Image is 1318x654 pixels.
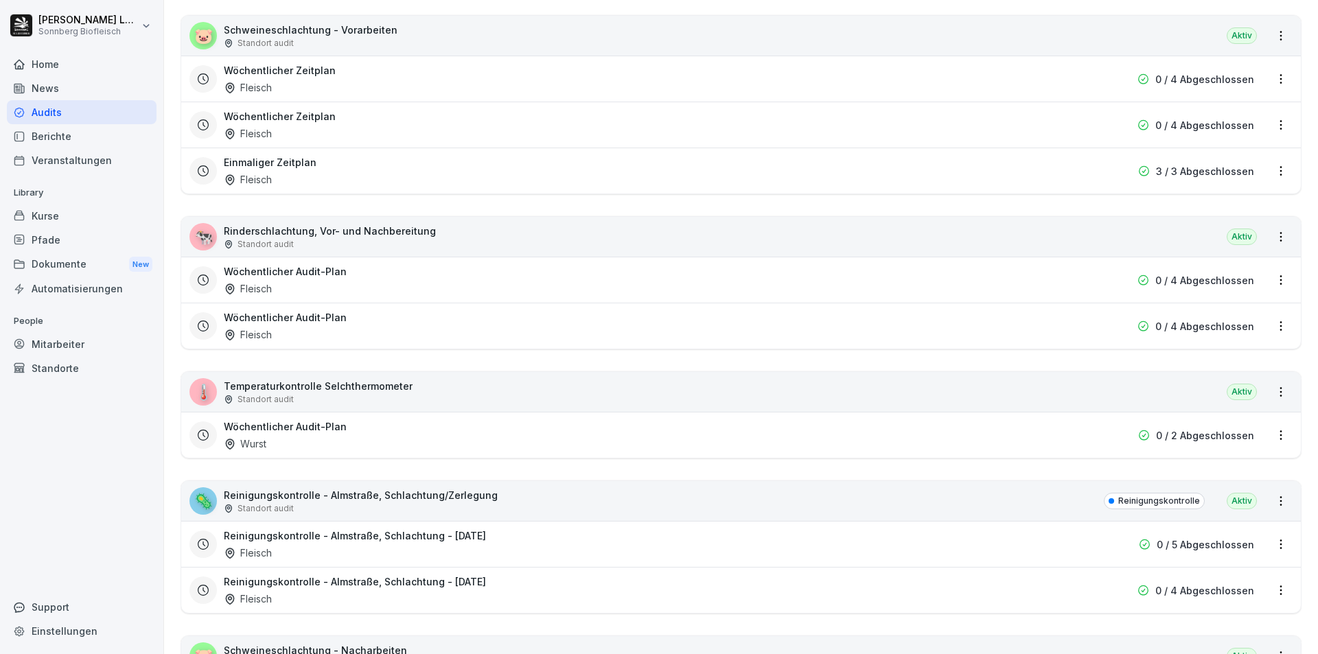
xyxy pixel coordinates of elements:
[224,126,272,141] div: Fleisch
[1155,118,1254,132] p: 0 / 4 Abgeschlossen
[224,528,486,543] h3: Reinigungskontrolle - Almstraße, Schlachtung - [DATE]
[224,155,316,170] h3: Einmaliger Zeitplan
[224,264,347,279] h3: Wöchentlicher Audit-Plan
[1227,27,1257,44] div: Aktiv
[1157,537,1254,552] p: 0 / 5 Abgeschlossen
[224,488,498,502] p: Reinigungskontrolle - Almstraße, Schlachtung/Zerlegung
[7,100,157,124] a: Audits
[224,574,486,589] h3: Reinigungskontrolle - Almstraße, Schlachtung - [DATE]
[224,23,397,37] p: Schweineschlachtung - Vorarbeiten
[7,204,157,228] a: Kurse
[224,172,272,187] div: Fleisch
[7,148,157,172] a: Veranstaltungen
[224,80,272,95] div: Fleisch
[7,124,157,148] a: Berichte
[38,27,139,36] p: Sonnberg Biofleisch
[189,223,217,250] div: 🐄
[224,379,413,393] p: Temperaturkontrolle Selchthermometer
[189,22,217,49] div: 🐷
[224,310,347,325] h3: Wöchentlicher Audit-Plan
[7,332,157,356] a: Mitarbeiter
[38,14,139,26] p: [PERSON_NAME] Lumetsberger
[1156,164,1254,178] p: 3 / 3 Abgeschlossen
[1155,319,1254,334] p: 0 / 4 Abgeschlossen
[1156,428,1254,443] p: 0 / 2 Abgeschlossen
[1155,273,1254,288] p: 0 / 4 Abgeschlossen
[238,37,294,49] p: Standort audit
[238,502,294,515] p: Standort audit
[224,281,272,296] div: Fleisch
[1155,583,1254,598] p: 0 / 4 Abgeschlossen
[224,436,266,451] div: Wurst
[1227,493,1257,509] div: Aktiv
[224,224,436,238] p: Rinderschlachtung, Vor- und Nachbereitung
[7,228,157,252] a: Pfade
[1155,72,1254,86] p: 0 / 4 Abgeschlossen
[1227,384,1257,400] div: Aktiv
[7,52,157,76] a: Home
[224,546,272,560] div: Fleisch
[1227,229,1257,245] div: Aktiv
[7,619,157,643] a: Einstellungen
[129,257,152,272] div: New
[7,252,157,277] div: Dokumente
[224,109,336,124] h3: Wöchentlicher Zeitplan
[1118,495,1200,507] p: Reinigungskontrolle
[238,393,294,406] p: Standort audit
[238,238,294,250] p: Standort audit
[7,76,157,100] a: News
[224,327,272,342] div: Fleisch
[7,252,157,277] a: DokumenteNew
[7,595,157,619] div: Support
[7,277,157,301] a: Automatisierungen
[7,182,157,204] p: Library
[189,487,217,515] div: 🦠
[7,310,157,332] p: People
[189,378,217,406] div: 🌡️
[224,419,347,434] h3: Wöchentlicher Audit-Plan
[224,63,336,78] h3: Wöchentlicher Zeitplan
[7,356,157,380] a: Standorte
[224,592,272,606] div: Fleisch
